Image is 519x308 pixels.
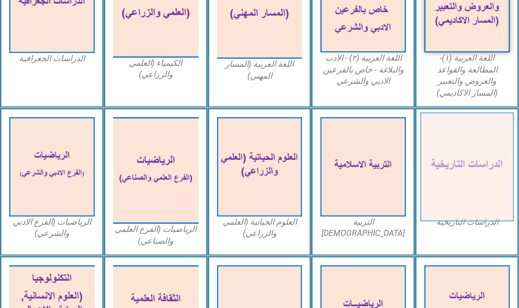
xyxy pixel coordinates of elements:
[320,52,406,87] figcaption: اللغة العربية (٢) - الادب والبلاغة - خاص بالفرعين الادبي والشرعي
[424,216,510,228] figcaption: الدراسات التاريخية
[320,216,406,240] figcaption: التربية [DEMOGRAPHIC_DATA]
[113,224,199,247] figcaption: الرياضيات (الفرع العلمي والصناعي)
[424,52,510,99] figcaption: اللغة العربية (١)- المطالعة والقواعد والعروض والتعبير (المسار الاكاديمي)
[113,117,199,224] img: math12-science-cover
[217,59,302,82] figcaption: اللغة العربية (المسار المهني)
[9,216,95,240] figcaption: الرياضيات (الفرع الادبي والشرعي)
[113,58,199,81] figcaption: الكيمياء (العلمي والزراعي)
[217,216,302,240] figcaption: العلوم الحياتية (العلمي والزراعي)
[9,53,95,64] figcaption: الدراسات الجغرافية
